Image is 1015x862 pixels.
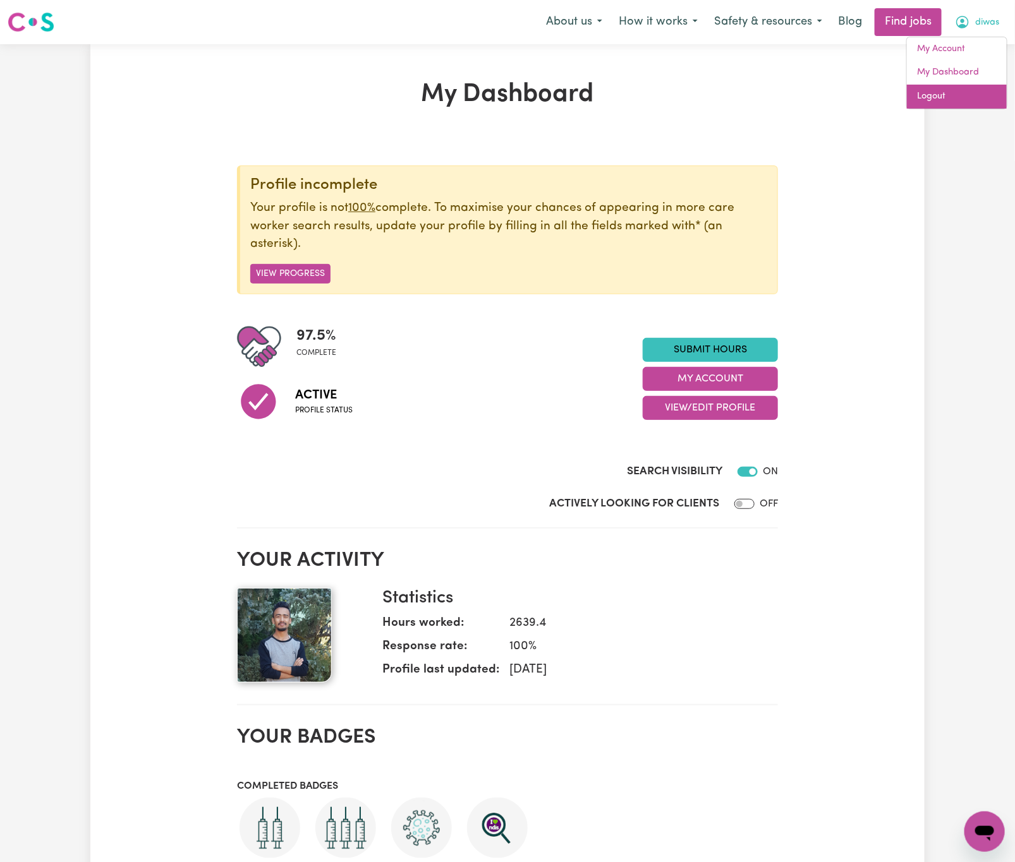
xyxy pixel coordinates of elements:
[538,9,611,35] button: About us
[237,781,778,793] h3: Completed badges
[237,588,332,683] img: Your profile picture
[907,85,1007,109] a: Logout
[237,726,778,750] h2: Your badges
[830,8,870,36] a: Blog
[315,798,376,858] img: Care and support worker has received booster dose of COVID-19 vaccination
[240,798,300,858] img: Care and support worker has received 2 doses of COVID-19 vaccine
[296,325,336,347] span: 97.5 %
[382,638,499,661] dt: Response rate:
[947,9,1007,35] button: My Account
[382,614,499,638] dt: Hours worked:
[348,202,375,214] u: 100%
[382,588,768,609] h3: Statistics
[975,16,999,30] span: diwas
[706,9,830,35] button: Safety & resources
[643,338,778,362] a: Submit Hours
[391,798,452,858] img: CS Academy: COVID-19 Infection Control Training course completed
[875,8,942,36] a: Find jobs
[250,200,767,254] p: Your profile is not complete. To maximise your chances of appearing in more care worker search re...
[250,264,331,284] button: View Progress
[906,37,1007,109] div: My Account
[237,549,778,573] h2: Your activity
[611,9,706,35] button: How it works
[295,386,353,405] span: Active
[549,496,719,512] label: Actively Looking for Clients
[643,367,778,391] button: My Account
[499,614,768,633] dd: 2639.4
[296,347,336,359] span: complete
[499,638,768,656] dd: 100 %
[499,661,768,679] dd: [DATE]
[237,80,778,110] h1: My Dashboard
[907,37,1007,61] a: My Account
[8,11,54,33] img: Careseekers logo
[760,499,778,509] span: OFF
[296,325,346,369] div: Profile completeness: 97.5%
[8,8,54,37] a: Careseekers logo
[763,467,778,477] span: ON
[643,396,778,420] button: View/Edit Profile
[295,405,353,416] span: Profile status
[907,61,1007,85] a: My Dashboard
[382,661,499,685] dt: Profile last updated:
[627,464,722,480] label: Search Visibility
[964,811,1005,852] iframe: Button to launch messaging window
[250,176,767,195] div: Profile incomplete
[467,798,528,858] img: NDIS Worker Screening Verified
